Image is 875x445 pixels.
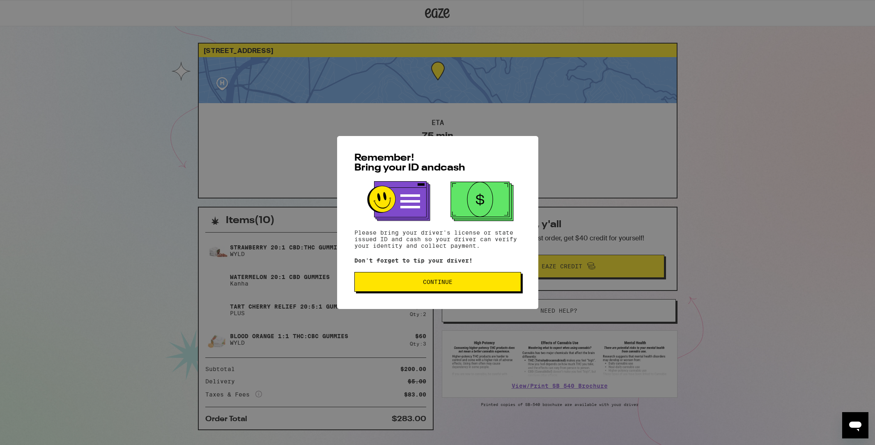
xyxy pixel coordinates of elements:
[423,279,452,285] span: Continue
[842,412,868,438] iframe: Button to launch messaging window
[354,229,521,249] p: Please bring your driver's license or state issued ID and cash so your driver can verify your ide...
[354,272,521,292] button: Continue
[354,153,465,173] span: Remember! Bring your ID and cash
[354,257,521,264] p: Don't forget to tip your driver!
